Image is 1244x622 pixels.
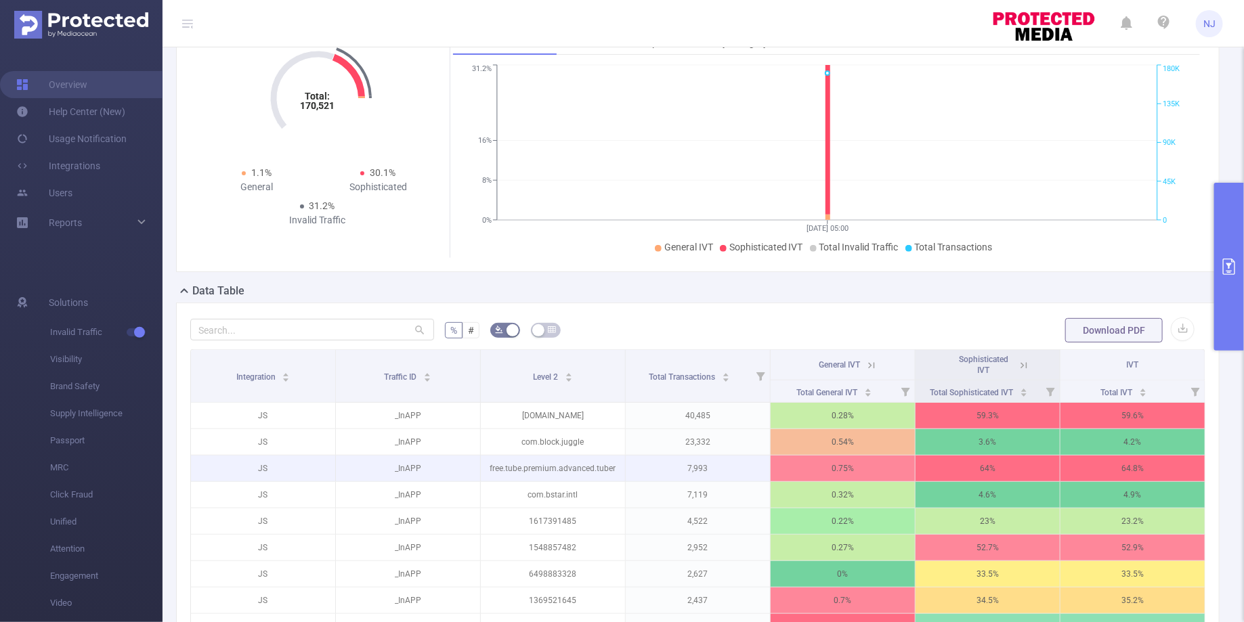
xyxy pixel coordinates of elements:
[16,125,127,152] a: Usage Notification
[1041,380,1060,402] i: Filter menu
[49,209,82,236] a: Reports
[626,535,770,560] p: 2,952
[50,400,163,427] span: Supply Intelligence
[1021,391,1028,395] i: icon: caret-down
[50,454,163,481] span: MRC
[191,508,335,534] p: JS
[424,371,431,375] i: icon: caret-up
[478,137,492,146] tspan: 16%
[1163,216,1167,225] tspan: 0
[771,482,915,508] p: 0.32%
[1060,535,1205,560] p: 52.9%
[191,403,335,428] p: JS
[1127,360,1139,370] span: IVT
[626,456,770,481] p: 7,993
[495,326,503,334] i: icon: bg-colors
[481,535,625,560] p: 1548857482
[472,65,492,74] tspan: 31.2%
[722,371,730,379] div: Sort
[1060,482,1205,508] p: 4.9%
[1021,386,1028,391] i: icon: caret-up
[468,325,474,336] span: #
[336,429,480,455] p: _InAPP
[191,587,335,613] p: JS
[916,561,1060,587] p: 33.5%
[450,325,457,336] span: %
[864,386,872,395] div: Sort
[282,371,290,375] i: icon: caret-up
[424,376,431,380] i: icon: caret-down
[192,283,244,299] h2: Data Table
[336,482,480,508] p: _InAPP
[626,429,770,455] p: 23,332
[309,200,335,211] span: 31.2%
[771,561,915,587] p: 0%
[864,386,872,391] i: icon: caret-up
[916,587,1060,613] p: 34.5%
[930,388,1016,397] span: Total Sophisticated IVT
[481,561,625,587] p: 6498883328
[916,456,1060,481] p: 64%
[771,429,915,455] p: 0.54%
[565,371,573,379] div: Sort
[50,319,163,346] span: Invalid Traffic
[1139,386,1147,395] div: Sort
[482,176,492,185] tspan: 8%
[16,98,125,125] a: Help Center (New)
[423,371,431,379] div: Sort
[626,587,770,613] p: 2,437
[819,242,899,252] span: Total Invalid Traffic
[1060,429,1205,455] p: 4.2%
[1065,318,1163,342] button: Download PDF
[257,213,379,227] div: Invalid Traffic
[959,355,1008,375] span: Sophisticated IVT
[196,180,318,194] div: General
[481,482,625,508] p: com.bstar.intl
[481,429,625,455] p: com.block.juggle
[236,372,278,382] span: Integration
[385,372,419,382] span: Traffic ID
[729,242,803,252] span: Sophisticated IVT
[16,71,87,98] a: Overview
[50,481,163,508] span: Click Fraud
[626,403,770,428] p: 40,485
[1163,99,1180,108] tspan: 135K
[191,561,335,587] p: JS
[1060,561,1205,587] p: 33.5%
[649,372,717,382] span: Total Transactions
[49,217,82,228] span: Reports
[16,152,100,179] a: Integrations
[751,350,770,402] i: Filter menu
[916,508,1060,534] p: 23%
[819,360,861,370] span: General IVT
[50,346,163,373] span: Visibility
[50,508,163,535] span: Unified
[50,427,163,454] span: Passport
[481,587,625,613] p: 1369521645
[626,561,770,587] p: 2,627
[305,91,330,102] tspan: Total:
[336,587,480,613] p: _InAPP
[771,587,915,613] p: 0.7%
[664,242,713,252] span: General IVT
[1101,388,1135,397] span: Total IVT
[482,216,492,225] tspan: 0%
[481,508,625,534] p: 1617391485
[251,167,272,178] span: 1.1%
[336,508,480,534] p: _InAPP
[50,590,163,617] span: Video
[1163,65,1180,74] tspan: 180K
[318,180,439,194] div: Sophisticated
[50,562,163,590] span: Engagement
[50,535,163,562] span: Attention
[1163,177,1176,186] tspan: 45K
[1060,456,1205,481] p: 64.8%
[565,376,572,380] i: icon: caret-down
[771,456,915,481] p: 0.75%
[771,508,915,534] p: 0.22%
[49,289,88,316] span: Solutions
[16,179,72,206] a: Users
[722,376,729,380] i: icon: caret-down
[481,456,625,481] p: free.tube.premium.advanced.tuber
[481,403,625,428] p: [DOMAIN_NAME]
